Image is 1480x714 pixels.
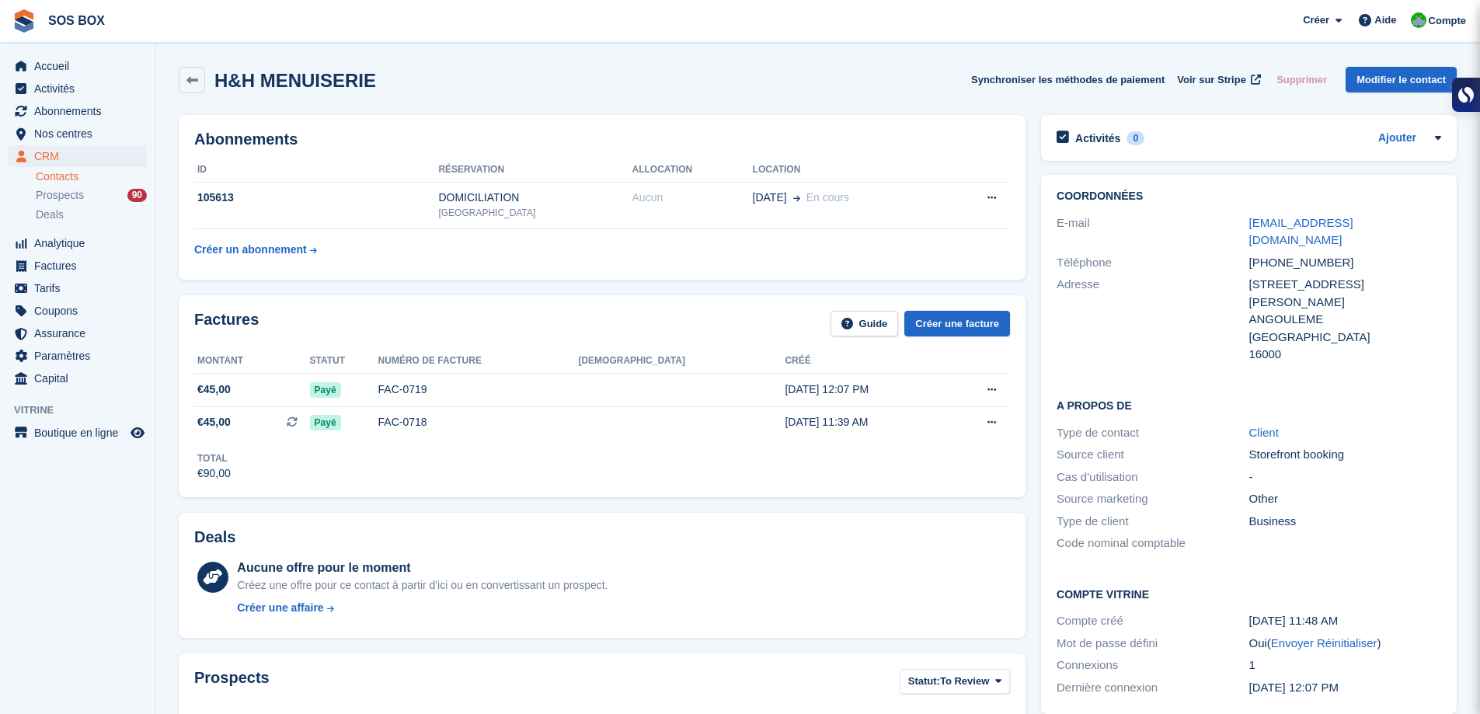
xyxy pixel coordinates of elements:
div: FAC-0718 [378,414,579,430]
a: [EMAIL_ADDRESS][DOMAIN_NAME] [1249,216,1353,247]
h2: Activités [1075,131,1120,145]
th: Statut [310,349,378,374]
span: Coupons [34,300,127,322]
div: Aucun [632,190,753,206]
img: stora-icon-8386f47178a22dfd0bd8f6a31ec36ba5ce8667c1dd55bd0f319d3a0aa187defe.svg [12,9,36,33]
span: Boutique en ligne [34,422,127,444]
a: menu [8,322,147,344]
div: 16000 [1249,346,1441,364]
img: Fabrice [1411,12,1426,28]
div: Total [197,451,231,465]
div: Business [1249,513,1441,531]
div: Dernière connexion [1057,679,1248,697]
div: Créez une offre pour ce contact à partir d'ici ou en convertissant un prospect. [237,577,608,594]
span: En cours [806,191,849,204]
div: FAC-0719 [378,381,579,398]
div: Source client [1057,446,1248,464]
span: Activités [34,78,127,99]
div: Téléphone [1057,254,1248,272]
button: Supprimer [1270,67,1333,92]
span: Créer [1303,12,1329,28]
a: Boutique d'aperçu [128,423,147,442]
div: Cas d'utilisation [1057,468,1248,486]
span: Compte [1429,13,1466,29]
time: 2025-09-02 10:07:52 UTC [1249,681,1339,694]
th: Réservation [438,158,632,183]
h2: Factures [194,311,259,336]
div: [PHONE_NUMBER] [1249,254,1441,272]
a: Client [1249,426,1279,439]
th: Allocation [632,158,753,183]
a: Prospects 90 [36,187,147,204]
div: Adresse [1057,276,1248,364]
h2: A propos de [1057,397,1441,413]
span: €45,00 [197,381,231,398]
div: [GEOGRAPHIC_DATA] [1249,329,1441,347]
th: [DEMOGRAPHIC_DATA] [578,349,785,374]
a: menu [8,367,147,389]
th: Montant [194,349,310,374]
span: ( ) [1267,636,1381,650]
a: menu [8,145,147,167]
a: Voir sur Stripe [1171,67,1264,92]
a: menu [8,255,147,277]
div: [DATE] 11:39 AM [785,414,947,430]
span: Capital [34,367,127,389]
h2: Prospects [194,669,270,698]
a: menu [8,300,147,322]
a: menu [8,78,147,99]
h2: Coordonnées [1057,190,1441,203]
span: Abonnements [34,100,127,122]
div: ANGOULEME [1249,311,1441,329]
div: Storefront booking [1249,446,1441,464]
span: Analytique [34,232,127,254]
a: Contacts [36,169,147,184]
a: menu [8,123,147,145]
div: Code nominal comptable [1057,535,1248,552]
span: Payé [310,382,341,398]
div: Créer une affaire [237,600,323,616]
span: Paramètres [34,345,127,367]
h2: Abonnements [194,131,1010,148]
div: Compte créé [1057,612,1248,630]
span: Voir sur Stripe [1177,72,1246,88]
a: Modifier le contact [1346,67,1457,92]
div: [DATE] 12:07 PM [785,381,947,398]
span: [DATE] [753,190,787,206]
a: menu [8,422,147,444]
h2: H&H MENUISERIE [214,70,376,91]
span: Accueil [34,55,127,77]
a: Guide [831,311,899,336]
div: Type de client [1057,513,1248,531]
h2: Compte vitrine [1057,586,1441,601]
div: Source marketing [1057,490,1248,508]
div: €90,00 [197,465,231,482]
a: Ajouter [1378,130,1416,148]
a: Créer un abonnement [194,235,317,264]
a: menu [8,232,147,254]
span: Vitrine [14,402,155,418]
th: ID [194,158,438,183]
span: Deals [36,207,64,222]
div: 90 [127,189,147,202]
div: Mot de passe défini [1057,635,1248,653]
a: menu [8,345,147,367]
div: [DATE] 11:48 AM [1249,612,1441,630]
span: Statut: [908,674,940,689]
a: menu [8,100,147,122]
div: Aucune offre pour le moment [237,559,608,577]
button: Synchroniser les méthodes de paiement [971,67,1165,92]
div: DOMICILIATION [438,190,632,206]
span: €45,00 [197,414,231,430]
span: Assurance [34,322,127,344]
div: E-mail [1057,214,1248,249]
a: Deals [36,207,147,223]
a: SOS BOX [42,8,111,33]
span: Tarifs [34,277,127,299]
div: Other [1249,490,1441,508]
div: Oui [1249,635,1441,653]
span: CRM [34,145,127,167]
th: Numéro de facture [378,349,579,374]
div: 105613 [194,190,438,206]
th: Location [753,158,945,183]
